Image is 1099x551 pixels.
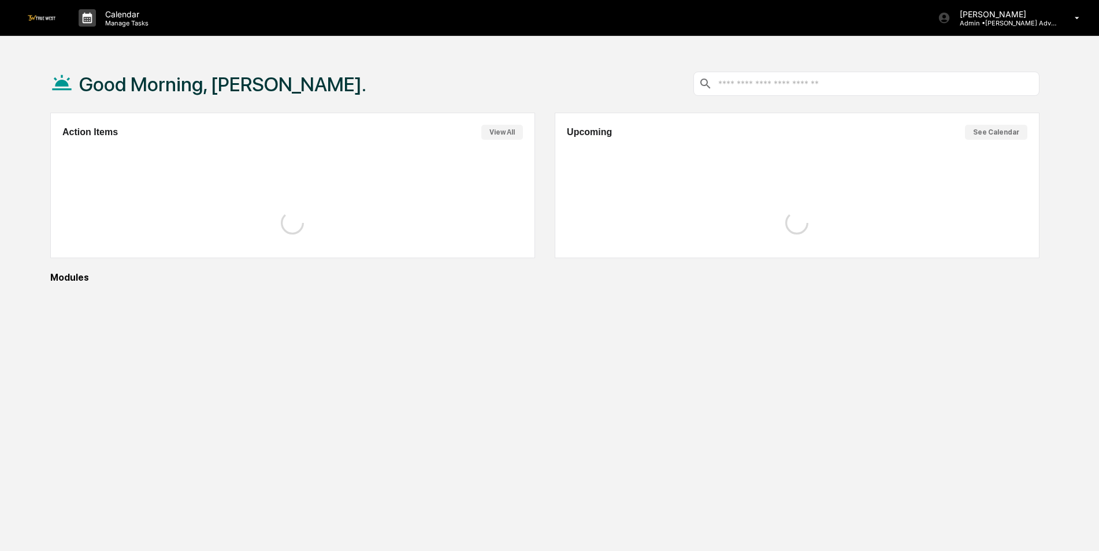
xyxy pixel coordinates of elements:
p: Calendar [96,9,154,19]
h2: Upcoming [567,127,612,137]
h2: Action Items [62,127,118,137]
p: Manage Tasks [96,19,154,27]
h1: Good Morning, [PERSON_NAME]. [79,73,366,96]
img: logo [28,15,55,20]
button: View All [481,125,523,140]
p: Admin • [PERSON_NAME] Advisory Group [951,19,1058,27]
div: Modules [50,272,1039,283]
button: See Calendar [965,125,1027,140]
p: [PERSON_NAME] [951,9,1058,19]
